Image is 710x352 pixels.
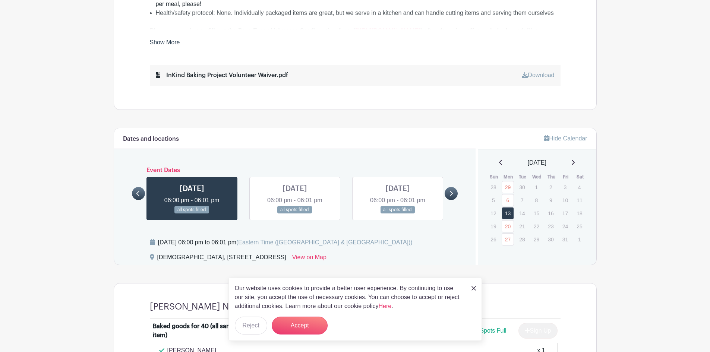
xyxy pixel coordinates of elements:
[516,181,528,193] p: 30
[487,221,499,232] p: 19
[544,173,559,181] th: Thu
[158,238,413,247] div: [DATE] 06:00 pm to 06:01 pm
[123,136,179,143] h6: Dates and locations
[487,181,499,193] p: 28
[528,158,546,167] span: [DATE]
[530,194,543,206] p: 8
[545,181,557,193] p: 2
[355,28,420,34] a: [URL][DOMAIN_NAME]
[145,167,445,174] h6: Event Dates
[502,181,514,193] a: 29
[559,194,571,206] p: 10
[573,173,587,181] th: Sat
[480,327,506,334] span: Spots Full
[544,135,587,142] a: Hide Calendar
[235,317,267,334] button: Reject
[530,207,543,219] p: 15
[516,234,528,245] p: 28
[530,221,543,232] p: 22
[530,234,543,245] p: 29
[502,233,514,245] a: 27
[235,284,464,311] p: Our website uses cookies to provide a better user experience. By continuing to use our site, you ...
[573,194,586,206] p: 11
[573,181,586,193] p: 4
[530,173,545,181] th: Wed
[516,194,528,206] p: 7
[545,221,557,232] p: 23
[501,173,516,181] th: Mon
[559,234,571,245] p: 31
[502,220,514,232] a: 20
[487,173,501,181] th: Sun
[573,234,586,245] p: 1
[573,221,586,232] p: 25
[156,9,561,18] li: Health/safety protocol: None. Individually packaged items are great, but we serve in a kitchen an...
[559,207,571,219] p: 17
[516,207,528,219] p: 14
[545,234,557,245] p: 30
[379,303,392,309] a: Here
[559,173,573,181] th: Fri
[150,28,356,34] strong: Please remember to fill out the Post-Event Volunteer Confirmation form (
[516,221,528,232] p: 21
[236,239,413,245] span: (Eastern Time ([GEOGRAPHIC_DATA] & [GEOGRAPHIC_DATA]))
[150,39,180,48] a: Show More
[471,286,476,291] img: close_button-5f87c8562297e5c2d7936805f587ecaba9071eb48480494691a3f1689db116b3.svg
[153,322,245,340] div: Baked goods for 40 (all same item)
[522,72,554,78] a: Download
[150,301,256,312] h4: [PERSON_NAME] Needed
[530,181,543,193] p: 1
[487,207,499,219] p: 12
[150,26,561,44] div: If you are sharing pictures of your baked goods, feel free to tag us on Instagram @inkindbakingpr...
[559,221,571,232] p: 24
[292,253,326,265] a: View on Map
[420,28,529,34] strong: ) after dropping off your baked goods!
[545,207,557,219] p: 16
[156,71,288,80] div: InKind Baking Project Volunteer Waiver.pdf
[487,234,499,245] p: 26
[545,194,557,206] p: 9
[502,194,514,206] a: 6
[573,207,586,219] p: 18
[502,207,514,219] a: 13
[272,317,328,334] button: Accept
[157,253,286,265] div: [DEMOGRAPHIC_DATA], [STREET_ADDRESS]
[515,173,530,181] th: Tue
[559,181,571,193] p: 3
[487,194,499,206] p: 5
